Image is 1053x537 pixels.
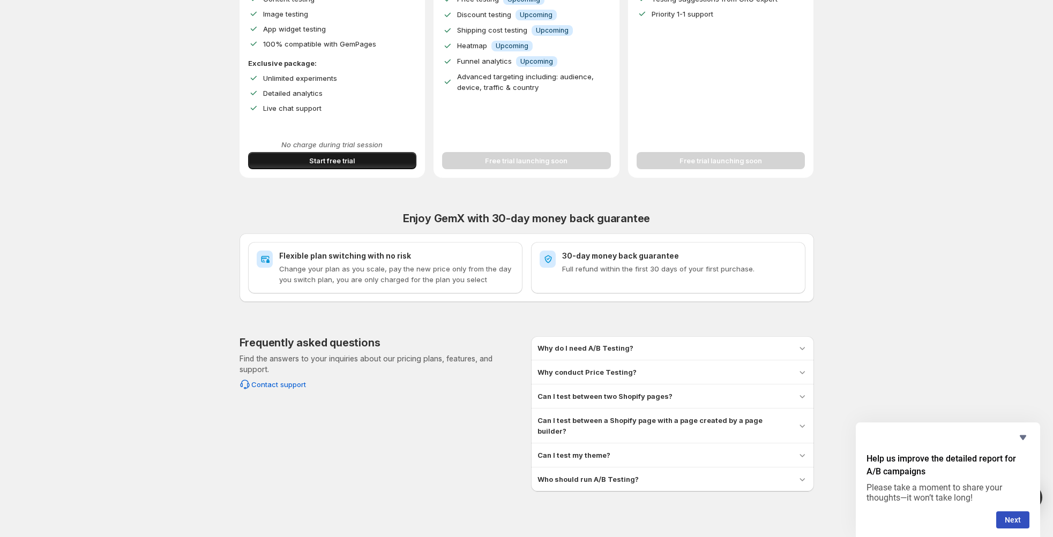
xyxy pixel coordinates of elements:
[457,10,511,19] span: Discount testing
[248,152,417,169] button: Start free trial
[536,26,569,35] span: Upcoming
[537,450,610,460] h3: Can I test my theme?
[457,41,487,50] span: Heatmap
[537,474,639,485] h3: Who should run A/B Testing?
[537,415,788,436] h3: Can I test between a Shopify page with a page created by a page builder?
[496,42,528,50] span: Upcoming
[263,74,337,82] span: Unlimited experiments
[537,391,673,402] h3: Can I test between two Shopify pages?
[240,212,814,225] h2: Enjoy GemX with 30-day money back guarantee
[279,251,514,261] h2: Flexible plan switching with no risk
[652,10,713,18] span: Priority 1-1 support
[263,89,323,97] span: Detailed analytics
[867,431,1029,528] div: Help us improve the detailed report for A/B campaigns
[263,25,326,33] span: App widget testing
[867,482,1029,503] p: Please take a moment to share your thoughts—it won’t take long!
[240,353,522,375] p: Find the answers to your inquiries about our pricing plans, features, and support.
[251,379,306,390] span: Contact support
[233,376,312,393] button: Contact support
[457,26,527,34] span: Shipping cost testing
[263,40,376,48] span: 100% compatible with GemPages
[457,72,594,92] span: Advanced targeting including: audience, device, traffic & country
[562,251,797,261] h2: 30-day money back guarantee
[537,343,633,353] h3: Why do I need A/B Testing?
[562,263,797,274] p: Full refund within the first 30 days of your first purchase.
[996,511,1029,528] button: Next question
[520,11,552,19] span: Upcoming
[457,57,512,65] span: Funnel analytics
[263,10,308,18] span: Image testing
[309,155,355,166] span: Start free trial
[248,139,417,150] p: No charge during trial session
[240,336,380,349] h2: Frequently asked questions
[263,104,322,112] span: Live chat support
[279,263,514,285] p: Change your plan as you scale, pay the new price only from the day you switch plan, you are only ...
[537,367,637,377] h3: Why conduct Price Testing?
[520,57,553,66] span: Upcoming
[867,452,1029,478] h2: Help us improve the detailed report for A/B campaigns
[248,58,417,69] p: Exclusive package:
[1017,431,1029,444] button: Hide survey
